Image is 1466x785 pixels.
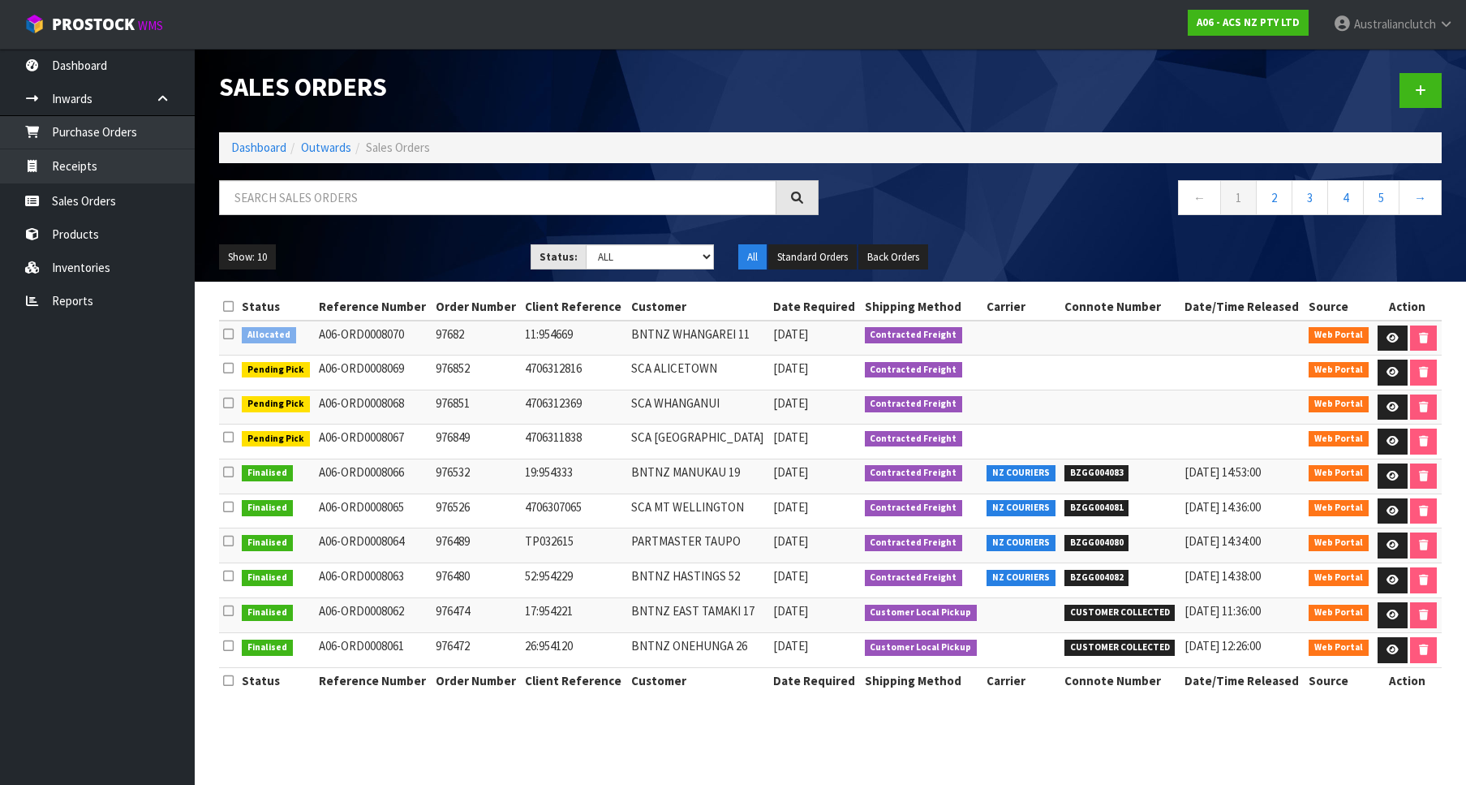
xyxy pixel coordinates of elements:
[987,535,1055,551] span: NZ COURIERS
[521,598,627,633] td: 17:954221
[1309,570,1369,586] span: Web Portal
[1197,15,1300,29] strong: A06 - ACS NZ PTY LTD
[773,395,808,411] span: [DATE]
[1309,362,1369,378] span: Web Portal
[521,633,627,668] td: 26:954120
[858,244,928,270] button: Back Orders
[1184,568,1261,584] span: [DATE] 14:38:00
[627,598,769,633] td: BNTNZ EAST TAMAKI 17
[432,425,521,459] td: 976849
[242,362,310,378] span: Pending Pick
[865,327,963,343] span: Contracted Freight
[315,668,432,694] th: Reference Number
[1309,465,1369,481] span: Web Portal
[432,633,521,668] td: 976472
[1292,180,1328,215] a: 3
[1374,294,1442,320] th: Action
[1354,16,1436,32] span: Australianclutch
[432,598,521,633] td: 976474
[1064,605,1176,621] span: CUSTOMER COLLECTED
[1184,603,1261,619] span: [DATE] 11:36:00
[773,638,808,653] span: [DATE]
[865,431,963,447] span: Contracted Freight
[219,73,819,101] h1: Sales Orders
[521,528,627,563] td: TP032615
[315,390,432,425] td: A06-ORD0008068
[865,465,963,481] span: Contracted Freight
[1309,396,1369,412] span: Web Portal
[627,321,769,356] td: BNTNZ WHANGAREI 11
[865,396,963,412] span: Contracted Freight
[1180,294,1305,320] th: Date/Time Released
[1060,294,1180,320] th: Connote Number
[432,668,521,694] th: Order Number
[242,570,293,586] span: Finalised
[432,528,521,563] td: 976489
[432,563,521,598] td: 976480
[1064,500,1129,516] span: BZGG004081
[315,598,432,633] td: A06-ORD0008062
[521,668,627,694] th: Client Reference
[738,244,767,270] button: All
[769,294,860,320] th: Date Required
[432,321,521,356] td: 97682
[242,605,293,621] span: Finalised
[1256,180,1292,215] a: 2
[773,429,808,445] span: [DATE]
[982,668,1060,694] th: Carrier
[1327,180,1364,215] a: 4
[315,425,432,459] td: A06-ORD0008067
[1309,535,1369,551] span: Web Portal
[315,494,432,528] td: A06-ORD0008065
[1064,570,1129,586] span: BZGG004082
[987,570,1055,586] span: NZ COURIERS
[627,425,769,459] td: SCA [GEOGRAPHIC_DATA]
[1064,465,1129,481] span: BZGG004083
[627,390,769,425] td: SCA WHANGANUI
[238,668,315,694] th: Status
[1184,499,1261,515] span: [DATE] 14:36:00
[1363,180,1399,215] a: 5
[987,500,1055,516] span: NZ COURIERS
[315,321,432,356] td: A06-ORD0008070
[861,294,982,320] th: Shipping Method
[865,640,978,656] span: Customer Local Pickup
[521,563,627,598] td: 52:954229
[1305,294,1374,320] th: Source
[1184,464,1261,480] span: [DATE] 14:53:00
[219,180,776,215] input: Search sales orders
[242,640,293,656] span: Finalised
[315,356,432,390] td: A06-ORD0008069
[773,360,808,376] span: [DATE]
[1184,638,1261,653] span: [DATE] 12:26:00
[1064,535,1129,551] span: BZGG004080
[238,294,315,320] th: Status
[1374,668,1442,694] th: Action
[773,568,808,584] span: [DATE]
[432,390,521,425] td: 976851
[773,326,808,342] span: [DATE]
[521,494,627,528] td: 4706307065
[1184,533,1261,549] span: [DATE] 14:34:00
[627,459,769,494] td: BNTNZ MANUKAU 19
[627,494,769,528] td: SCA MT WELLINGTON
[773,499,808,515] span: [DATE]
[768,244,857,270] button: Standard Orders
[231,140,286,155] a: Dashboard
[138,18,163,33] small: WMS
[315,294,432,320] th: Reference Number
[1309,605,1369,621] span: Web Portal
[1309,431,1369,447] span: Web Portal
[432,356,521,390] td: 976852
[627,528,769,563] td: PARTMASTER TAUPO
[865,570,963,586] span: Contracted Freight
[540,250,578,264] strong: Status:
[1220,180,1257,215] a: 1
[1180,668,1305,694] th: Date/Time Released
[861,668,982,694] th: Shipping Method
[24,14,45,34] img: cube-alt.png
[627,668,769,694] th: Customer
[1309,327,1369,343] span: Web Portal
[52,14,135,35] span: ProStock
[1399,180,1442,215] a: →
